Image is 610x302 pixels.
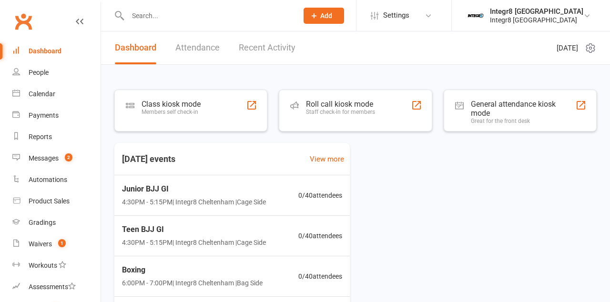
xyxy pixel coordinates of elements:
div: Product Sales [29,197,70,205]
div: People [29,69,49,76]
div: Workouts [29,262,57,269]
div: Automations [29,176,67,183]
a: Assessments [12,276,101,298]
div: Reports [29,133,52,141]
a: Messages 2 [12,148,101,169]
a: View more [310,153,344,165]
div: Gradings [29,219,56,226]
a: People [12,62,101,83]
div: Calendar [29,90,55,98]
a: Product Sales [12,191,101,212]
span: Teen BJJ GI [122,223,266,236]
span: 4:30PM - 5:15PM | Integr8 Cheltenham | Cage Side [122,197,266,207]
span: Add [320,12,332,20]
span: 1 [58,239,66,247]
span: Junior BJJ GI [122,183,266,195]
span: 2 [65,153,72,161]
a: Gradings [12,212,101,233]
div: Payments [29,111,59,119]
a: Attendance [175,31,220,64]
div: Waivers [29,240,52,248]
span: 0 / 40 attendees [298,271,342,282]
span: 4:30PM - 5:15PM | Integr8 Cheltenham | Cage Side [122,237,266,248]
button: Add [304,8,344,24]
a: Waivers 1 [12,233,101,255]
a: Dashboard [12,40,101,62]
div: Class kiosk mode [142,100,201,109]
div: Great for the front desk [471,118,576,124]
img: thumb_image1744271085.png [466,6,485,25]
div: Messages [29,154,59,162]
div: Integr8 [GEOGRAPHIC_DATA] [490,16,583,24]
a: Workouts [12,255,101,276]
h3: [DATE] events [114,151,183,168]
div: Roll call kiosk mode [306,100,375,109]
a: Automations [12,169,101,191]
a: Recent Activity [239,31,295,64]
input: Search... [125,9,291,22]
div: Integr8 [GEOGRAPHIC_DATA] [490,7,583,16]
div: Staff check-in for members [306,109,375,115]
a: Clubworx [11,10,35,33]
a: Calendar [12,83,101,105]
span: 0 / 40 attendees [298,190,342,201]
div: Assessments [29,283,76,291]
span: 6:00PM - 7:00PM | Integr8 Cheltenham | Bag Side [122,278,263,288]
div: Members self check-in [142,109,201,115]
span: 0 / 40 attendees [298,231,342,241]
a: Payments [12,105,101,126]
span: Boxing [122,264,263,276]
span: [DATE] [557,42,578,54]
span: Settings [383,5,409,26]
div: General attendance kiosk mode [471,100,576,118]
a: Dashboard [115,31,156,64]
a: Reports [12,126,101,148]
div: Dashboard [29,47,61,55]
